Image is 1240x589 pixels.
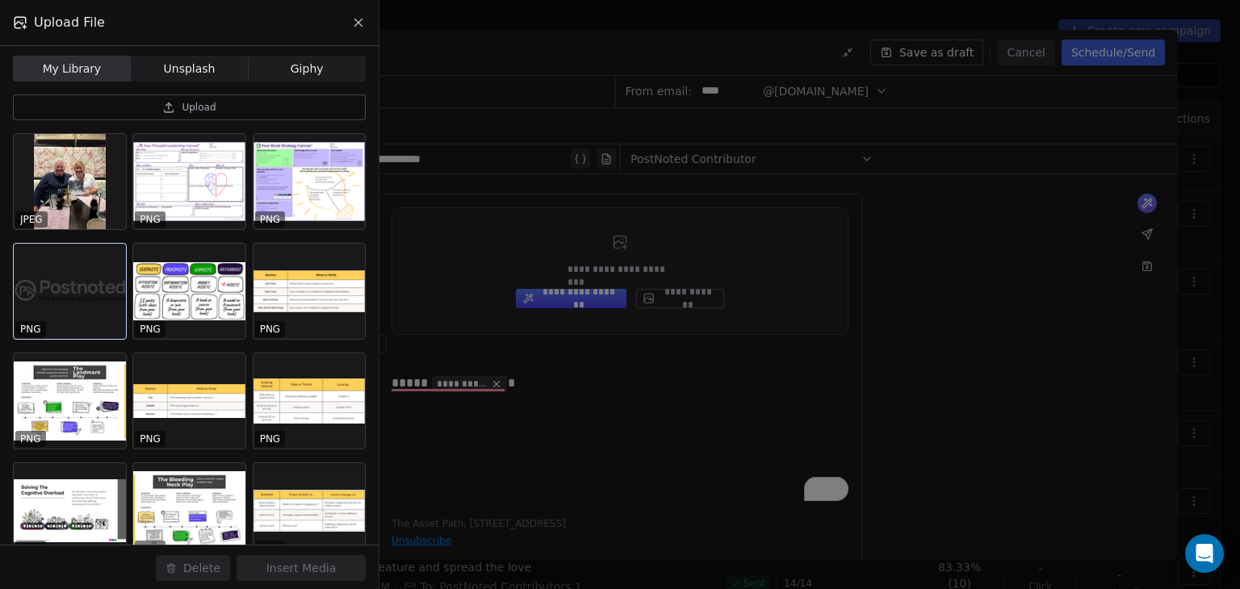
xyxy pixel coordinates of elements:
p: PNG [20,323,41,336]
p: PNG [140,542,161,555]
p: PNG [20,432,41,445]
span: Upload File [34,13,105,32]
p: PNG [260,542,281,555]
p: PNG [20,542,41,555]
span: Giphy [291,61,324,77]
p: JPEG [20,213,43,226]
span: Unsplash [164,61,216,77]
p: PNG [260,323,281,336]
div: Open Intercom Messenger [1185,534,1224,573]
button: Insert Media [237,555,366,581]
p: PNG [140,213,161,226]
span: Upload [182,101,216,114]
p: PNG [260,213,281,226]
button: Upload [13,94,366,120]
p: PNG [140,432,161,445]
button: Delete [156,555,230,581]
p: PNG [140,323,161,336]
p: PNG [260,432,281,445]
